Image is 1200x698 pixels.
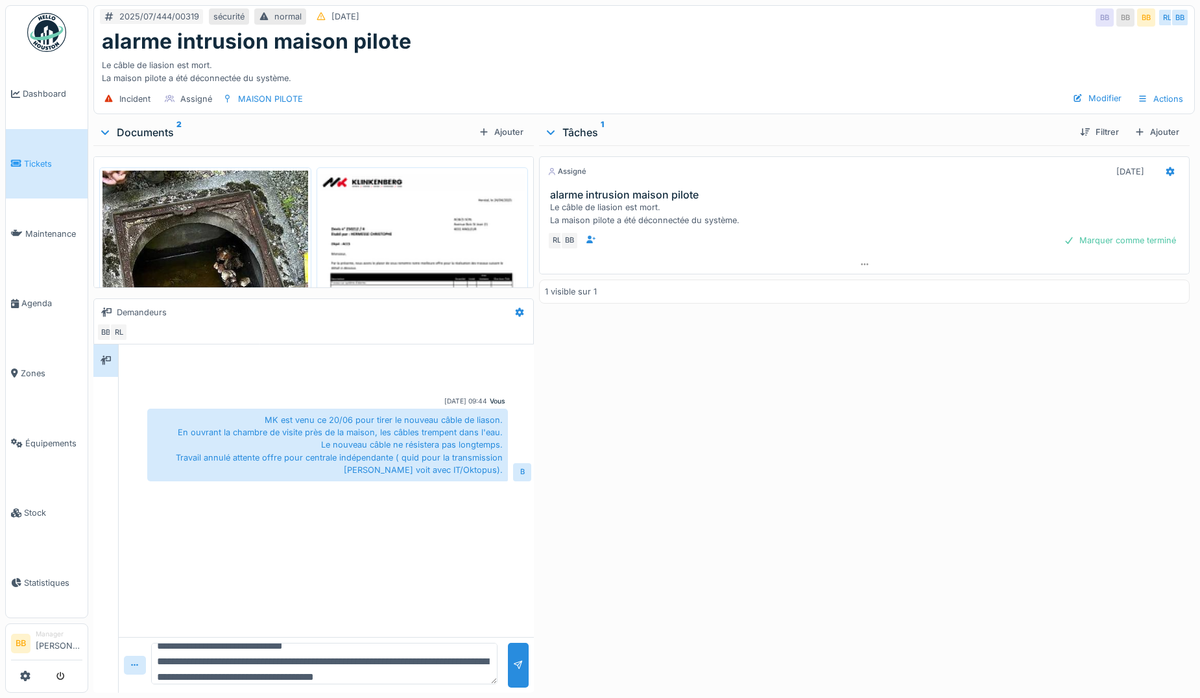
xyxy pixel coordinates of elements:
[24,158,82,170] span: Tickets
[6,269,88,339] a: Agenda
[1129,123,1184,141] div: Ajouter
[147,409,508,481] div: MK est venu ce 20/06 pour tirer le nouveau câble de liason. En ouvrant la chambre de visite près ...
[1158,8,1176,27] div: RL
[102,54,1186,84] div: Le câble de liasion est mort. La maison pilote a été déconnectée du système.
[1116,8,1134,27] div: BB
[119,93,150,105] div: Incident
[1075,123,1124,141] div: Filtrer
[176,125,182,140] sup: 2
[490,396,505,406] div: Vous
[6,548,88,618] a: Statistiques
[21,297,82,309] span: Agenda
[560,232,579,250] div: BB
[23,88,82,100] span: Dashboard
[27,13,66,52] img: Badge_color-CXgf-gQk.svg
[274,10,302,23] div: normal
[102,29,411,54] h1: alarme intrusion maison pilote
[1059,232,1181,249] div: Marquer comme terminé
[547,232,566,250] div: RL
[238,93,303,105] div: MAISON PILOTE
[513,463,531,481] div: B
[25,437,82,450] span: Équipements
[6,478,88,548] a: Stock
[180,93,212,105] div: Assigné
[544,125,1070,140] div: Tâches
[25,228,82,240] span: Maintenance
[550,201,1184,226] div: Le câble de liasion est mort. La maison pilote a été déconnectée du système.
[6,408,88,478] a: Équipements
[36,629,82,657] li: [PERSON_NAME]
[99,125,474,140] div: Documents
[1132,90,1189,108] div: Actions
[213,10,245,23] div: sécurité
[1116,165,1144,178] div: [DATE]
[102,171,308,444] img: 5fr1bdwzic9z0vcaryxdby6ayg85
[1137,8,1155,27] div: BB
[11,634,30,653] li: BB
[6,199,88,269] a: Maintenance
[24,507,82,519] span: Stock
[545,285,597,298] div: 1 visible sur 1
[474,123,529,141] div: Ajouter
[331,10,359,23] div: [DATE]
[36,629,82,639] div: Manager
[601,125,604,140] sup: 1
[547,166,586,177] div: Assigné
[97,323,115,341] div: BB
[320,171,525,461] img: 1ilfqfnbksnhzd1lc607vhmefkwt
[6,339,88,409] a: Zones
[24,577,82,589] span: Statistiques
[1068,90,1127,107] div: Modifier
[6,129,88,199] a: Tickets
[11,629,82,660] a: BB Manager[PERSON_NAME]
[117,306,167,319] div: Demandeurs
[444,396,487,406] div: [DATE] 09:44
[6,59,88,129] a: Dashboard
[21,367,82,379] span: Zones
[1096,8,1114,27] div: BB
[110,323,128,341] div: RL
[119,10,199,23] div: 2025/07/444/00319
[1171,8,1189,27] div: BB
[550,189,1184,201] h3: alarme intrusion maison pilote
